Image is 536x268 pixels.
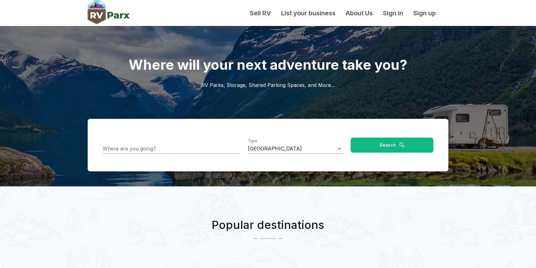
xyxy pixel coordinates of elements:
h1: Where will your next adventure take you? [88,26,448,74]
h2: Popular destinations [88,216,448,233]
h2: RV Parks, Storage, Shared Parking Spaces, and More... [88,74,448,119]
a: List your business [276,8,341,18]
a: About Us [341,8,378,18]
a: Sell RV [245,8,276,18]
button: Search [351,138,433,153]
a: Sign up [408,8,441,18]
a: Sign in [378,8,408,18]
div: [GEOGRAPHIC_DATA] [248,144,343,154]
label: Type [248,139,257,144]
